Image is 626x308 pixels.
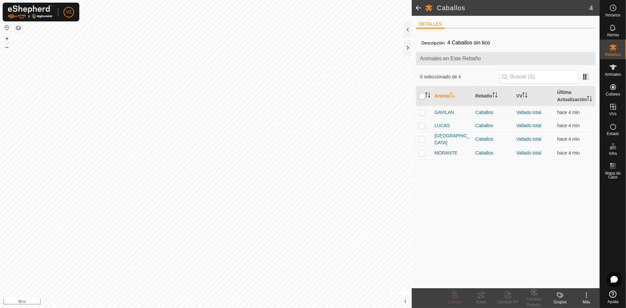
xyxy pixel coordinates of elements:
[605,53,621,57] span: Rebaños
[420,73,499,80] span: 0 seleccionado de 4
[3,35,11,42] button: +
[8,5,53,19] img: Logo Gallagher
[547,299,573,305] div: Grupos
[492,93,498,98] p-sorticon: Activar para ordenar
[555,86,595,106] th: Última Actualización
[557,150,580,155] span: 22 ago 2025, 16:30
[573,299,600,305] div: Más
[494,299,521,305] div: Cambiar VV
[420,55,591,63] span: Animales en Este Rebaño
[218,299,240,305] a: Contáctenos
[475,136,511,143] div: Caballos
[522,93,528,98] p-sorticon: Activar para ordenar
[516,136,541,142] a: Vallado total
[475,122,511,129] div: Caballos
[557,110,580,115] span: 22 ago 2025, 16:30
[521,296,547,308] div: Cambiar Rebaño
[434,150,457,156] span: MORANTE
[608,300,619,304] span: Ayuda
[421,41,445,45] label: Descripción
[516,123,541,128] a: Vallado total
[602,171,624,179] span: Mapa de Calor
[600,288,626,306] a: Ayuda
[434,132,470,146] span: [GEOGRAPHIC_DATA]
[448,300,462,304] span: Eliminar
[499,70,579,84] input: Buscar (S)
[425,93,430,98] p-sorticon: Activar para ordenar
[473,86,513,106] th: Rebaño
[605,72,621,76] span: Animales
[606,13,620,17] span: Horarios
[607,33,619,37] span: Alertas
[587,97,592,102] p-sorticon: Activar para ordenar
[434,109,454,116] span: GAVILAN
[3,24,11,32] button: Restablecer Mapa
[450,93,455,98] p-sorticon: Activar para ordenar
[434,122,450,129] span: LUCAS
[589,3,593,13] span: 4
[172,299,210,305] a: Política de Privacidad
[3,43,11,51] button: –
[445,37,493,48] span: 4 Caballos sin tico
[475,150,511,156] div: Caballos
[66,9,71,15] span: V2
[432,86,473,106] th: Animal
[606,92,620,96] span: Collares
[402,298,409,305] button: i
[468,299,494,305] div: Rutas
[404,298,406,304] span: i
[475,109,511,116] div: Caballos
[609,152,617,155] span: Infra
[557,123,580,128] span: 22 ago 2025, 16:30
[416,21,445,29] li: DETALLES
[557,136,580,142] span: 22 ago 2025, 16:30
[516,150,541,155] a: Vallado total
[607,132,619,136] span: Estado
[516,110,541,115] a: Vallado total
[514,86,555,106] th: VV
[437,4,589,12] h2: Caballos
[609,112,616,116] span: VVs
[14,24,22,32] button: Capas del Mapa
